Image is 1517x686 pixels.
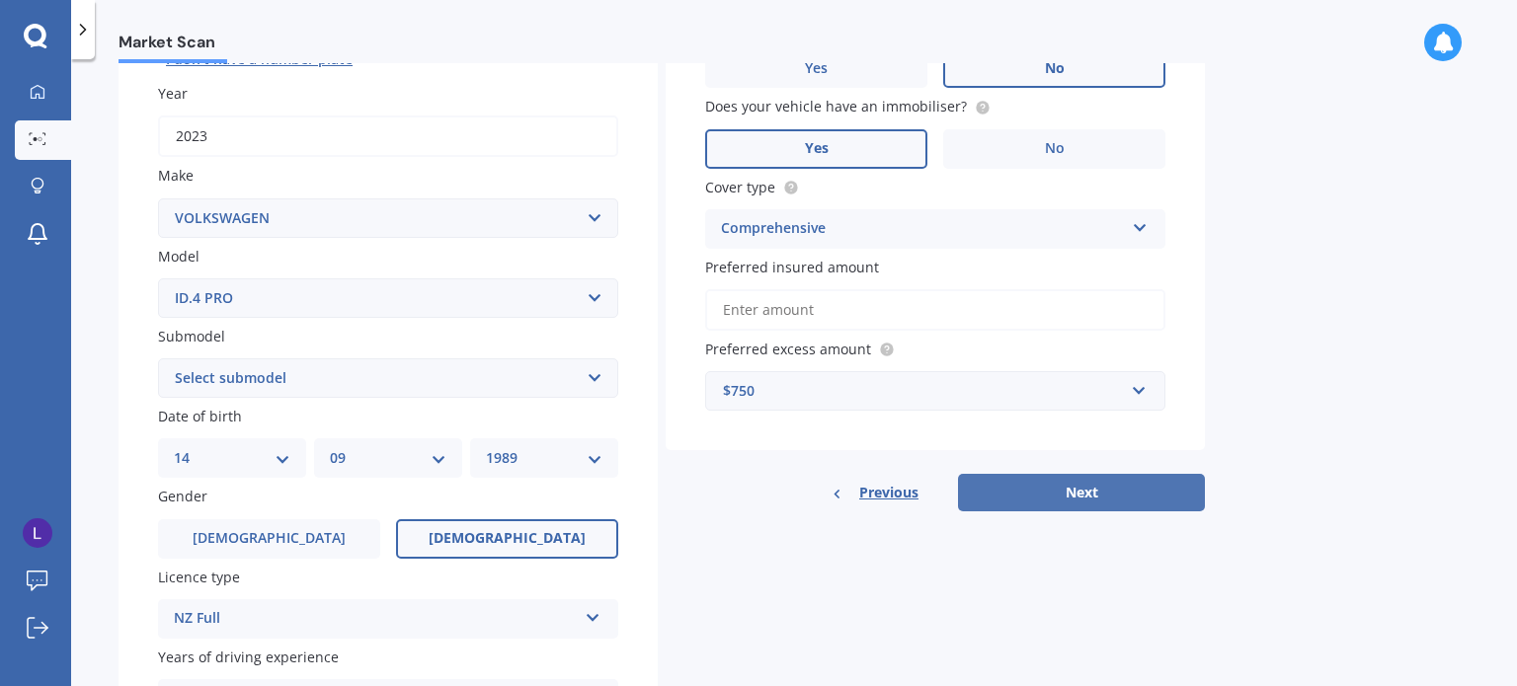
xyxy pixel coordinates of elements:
span: Does your vehicle have an immobiliser? [705,98,967,116]
span: [DEMOGRAPHIC_DATA] [429,530,586,547]
span: No [1045,60,1065,77]
span: Date of birth [158,407,242,425]
span: Submodel [158,327,225,345]
span: Preferred excess amount [705,340,871,358]
span: Yes [805,60,828,77]
span: Market Scan [119,33,227,59]
span: Preferred insured amount [705,258,879,276]
img: ACg8ocIUSO32lNWz1euAHBefp9IM9b5xm2sl8xVYQb76P2fTpuZ3sw=s96-c [23,518,52,548]
button: Next [958,474,1205,511]
span: Gender [158,488,207,506]
span: No [1045,140,1065,157]
span: Previous [859,478,918,507]
span: Cover type [705,178,775,196]
span: Model [158,247,200,266]
span: Year [158,84,188,103]
div: $750 [723,380,1124,402]
div: NZ Full [174,607,577,631]
input: YYYY [158,115,618,157]
span: [DEMOGRAPHIC_DATA] [193,530,346,547]
input: Enter amount [705,289,1165,331]
div: Comprehensive [721,217,1124,241]
span: Licence type [158,568,240,586]
span: Years of driving experience [158,648,339,666]
span: Yes [805,140,829,157]
span: Make [158,167,194,186]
